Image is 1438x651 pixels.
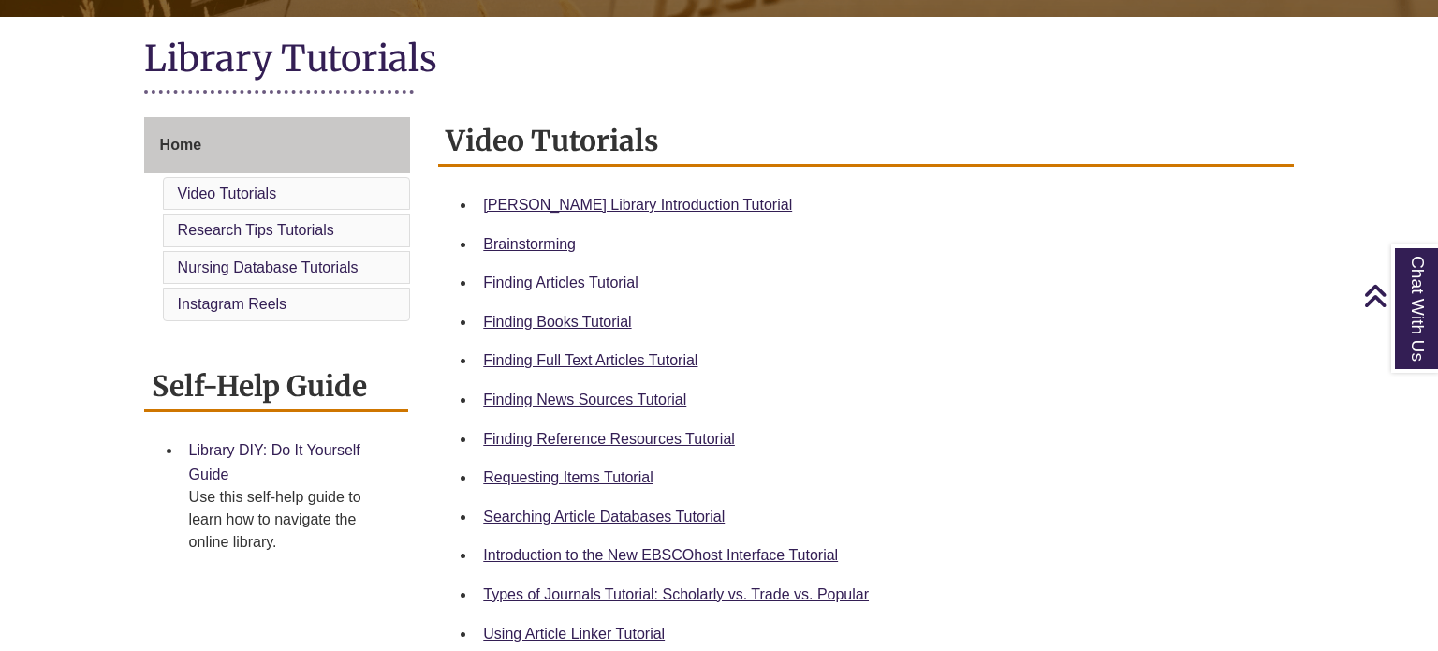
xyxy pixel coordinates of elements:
h2: Self-Help Guide [144,362,409,412]
a: Searching Article Databases Tutorial [483,509,725,525]
a: Finding Reference Resources Tutorial [483,431,735,447]
a: Finding Books Tutorial [483,314,631,330]
h2: Video Tutorials [438,117,1294,167]
a: Research Tips Tutorials [178,222,334,238]
a: Nursing Database Tutorials [178,259,359,275]
a: Brainstorming [483,236,576,252]
a: [PERSON_NAME] Library Introduction Tutorial [483,197,792,213]
a: Types of Journals Tutorial: Scholarly vs. Trade vs. Popular [483,586,869,602]
span: Home [160,137,201,153]
a: Home [144,117,411,173]
a: Finding Full Text Articles Tutorial [483,352,697,368]
a: Finding News Sources Tutorial [483,392,686,407]
a: Requesting Items Tutorial [483,469,653,485]
a: Using Article Linker Tutorial [483,626,665,642]
h1: Library Tutorials [144,36,1295,85]
div: Use this self-help guide to learn how to navigate the online library. [189,486,394,554]
a: Introduction to the New EBSCOhost Interface Tutorial [483,547,838,563]
a: Back to Top [1363,283,1433,308]
a: Library DIY: Do It Yourself Guide [189,442,360,482]
a: Finding Articles Tutorial [483,274,638,290]
a: Video Tutorials [178,185,277,201]
a: Instagram Reels [178,296,287,312]
div: Guide Page Menu [144,117,411,325]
